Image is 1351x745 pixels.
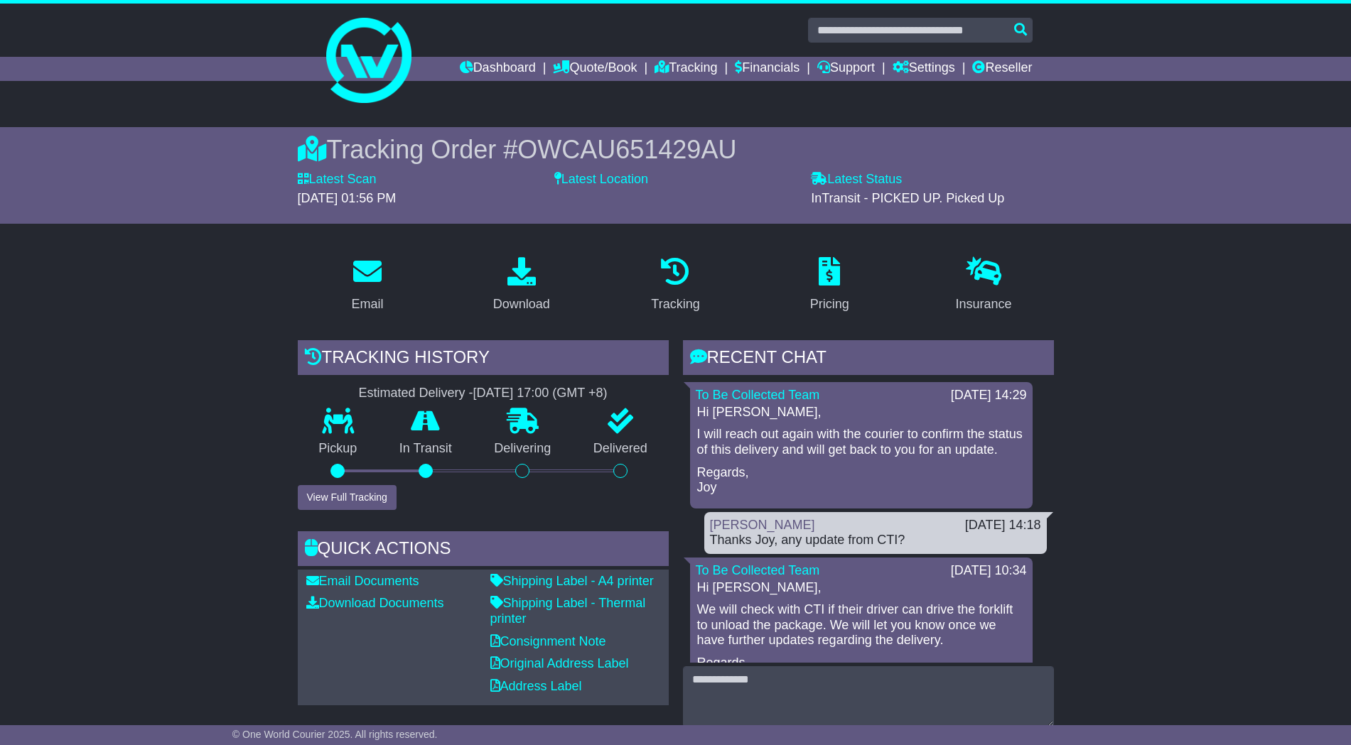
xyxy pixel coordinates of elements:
[298,134,1054,165] div: Tracking Order #
[473,441,573,457] p: Delivering
[298,191,397,205] span: [DATE] 01:56 PM
[951,563,1027,579] div: [DATE] 10:34
[306,574,419,588] a: Email Documents
[298,386,669,401] div: Estimated Delivery -
[965,518,1041,533] div: [DATE] 14:18
[696,388,820,402] a: To Be Collected Team
[490,574,654,588] a: Shipping Label - A4 printer
[351,295,383,314] div: Email
[697,602,1026,648] p: We will check with CTI if their driver can drive the forklift to unload the package. We will let ...
[517,135,736,164] span: OWCAU651429AU
[956,295,1012,314] div: Insurance
[801,252,858,319] a: Pricing
[298,485,397,510] button: View Full Tracking
[810,295,849,314] div: Pricing
[490,634,606,648] a: Consignment Note
[232,729,438,740] span: © One World Courier 2025. All rights reserved.
[572,441,669,457] p: Delivered
[697,427,1026,457] p: I will reach out again with the courier to confirm the status of this delivery and will get back ...
[378,441,473,457] p: In Transit
[460,57,536,81] a: Dashboard
[817,57,875,81] a: Support
[893,57,955,81] a: Settings
[811,172,902,187] label: Latest Status
[298,531,669,570] div: Quick Actions
[490,656,629,670] a: Original Address Label
[683,340,1054,379] div: RECENT CHAT
[342,252,392,319] a: Email
[490,679,582,693] a: Address Label
[473,386,608,401] div: [DATE] 17:00 (GMT +8)
[735,57,800,81] a: Financials
[493,295,550,314] div: Download
[697,465,1026,496] p: Regards, Joy
[697,405,1026,420] p: Hi [PERSON_NAME],
[811,191,1004,205] span: InTransit - PICKED UP. Picked Up
[710,533,1041,548] div: Thanks Joy, any update from CTI?
[490,596,646,626] a: Shipping Label - Thermal printer
[697,580,1026,596] p: Hi [PERSON_NAME],
[655,57,717,81] a: Tracking
[710,518,815,532] a: [PERSON_NAME]
[972,57,1032,81] a: Reseller
[697,656,1026,686] p: Regards, Joy
[947,252,1021,319] a: Insurance
[298,172,377,187] label: Latest Scan
[951,388,1027,403] div: [DATE] 14:29
[554,172,648,187] label: Latest Location
[298,441,379,457] p: Pickup
[298,340,669,379] div: Tracking history
[306,596,444,610] a: Download Documents
[484,252,559,319] a: Download
[553,57,637,81] a: Quote/Book
[651,295,699,314] div: Tracking
[696,563,820,577] a: To Be Collected Team
[642,252,709,319] a: Tracking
